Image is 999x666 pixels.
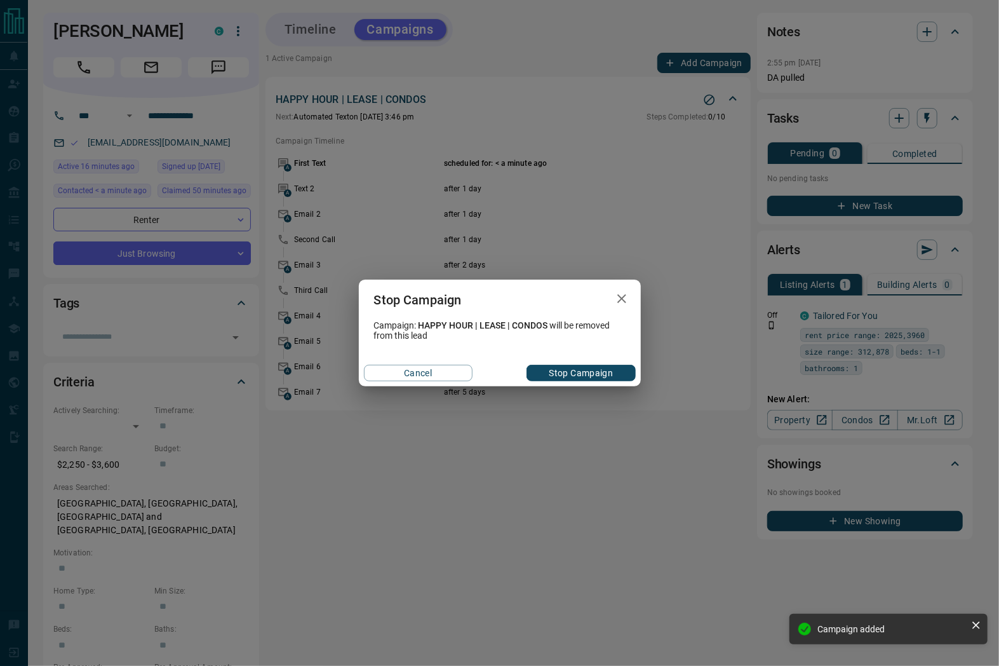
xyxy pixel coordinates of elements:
button: Cancel [364,365,473,381]
div: Campaign added [817,624,966,634]
div: Campaign: will be removed from this lead [359,320,641,341]
h2: Stop Campaign [359,280,477,320]
span: HAPPY HOUR | LEASE | CONDOS [419,320,548,330]
button: Stop Campaign [526,365,635,381]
